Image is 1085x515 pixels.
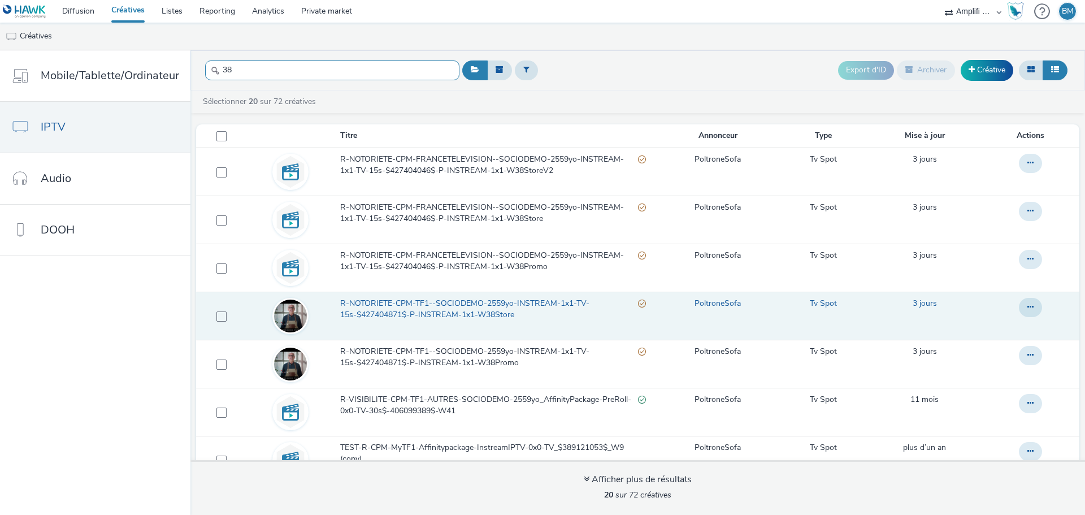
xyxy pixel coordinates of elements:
[274,300,307,332] img: 806ed259-e9ea-4e15-9f7e-3314ba5f5bc2.jpg
[652,124,783,148] th: Annonceur
[638,298,646,310] div: Partiellement valide
[41,222,75,238] span: DOOH
[810,202,837,213] a: Tv Spot
[202,96,320,107] a: Sélectionner sur 72 créatives
[274,444,307,477] img: video.svg
[1007,2,1024,20] img: Hawk Academy
[913,202,937,213] a: 12 septembre 2025, 11:42
[961,60,1013,80] a: Créative
[695,394,741,405] a: PoltroneSofa
[913,202,937,213] span: 3 jours
[340,202,650,231] a: R-NOTORIETE-CPM-FRANCETELEVISION--SOCIODEMO-2559yo-INSTREAM-1x1-TV-15s-$427404046$-P-INSTREAM-1x1...
[695,250,741,261] a: PoltroneSofa
[1019,60,1043,80] button: Grille
[695,154,741,165] a: PoltroneSofa
[638,154,646,166] div: Partiellement valide
[810,394,837,405] a: Tv Spot
[274,396,307,429] img: video.svg
[913,346,937,357] span: 3 jours
[340,442,646,465] span: TEST-R-CPM-MyTF1-Affinitypackage-InstreamIPTV-0x0-TV_$389121053$_W9 (copy)
[340,394,650,423] a: R-VISIBILITE-CPM-TF1-AUTRES-SOCIODEMO-2559yo_AffinityPackage-PreRoll-0x0-TV-30s$-406099389$-W41Va...
[1007,2,1028,20] a: Hawk Academy
[838,61,894,79] button: Export d'ID
[695,442,741,453] a: PoltroneSofa
[910,394,939,405] span: 11 mois
[340,298,650,327] a: R-NOTORIETE-CPM-TF1--SOCIODEMO-2559yo-INSTREAM-1x1-TV-15s-$427404871$-P-INSTREAM-1x1-W38StorePart...
[897,60,955,80] button: Archiver
[604,490,613,500] strong: 20
[584,473,692,486] div: Afficher plus de résultats
[1043,60,1067,80] button: Liste
[638,346,646,358] div: Partiellement valide
[810,346,837,357] a: Tv Spot
[340,154,650,183] a: R-NOTORIETE-CPM-FRANCETELEVISION--SOCIODEMO-2559yo-INSTREAM-1x1-TV-15s-$427404046$-P-INSTREAM-1x1...
[986,124,1079,148] th: Actions
[910,394,939,405] a: 9 octobre 2024, 10:53
[810,250,837,261] a: Tv Spot
[638,250,646,262] div: Partiellement valide
[913,250,937,261] span: 3 jours
[913,346,937,357] a: 12 septembre 2025, 10:41
[810,298,837,309] a: Tv Spot
[1062,3,1074,20] div: BM
[913,154,937,165] a: 12 septembre 2025, 15:11
[340,394,638,417] span: R-VISIBILITE-CPM-TF1-AUTRES-SOCIODEMO-2559yo_AffinityPackage-PreRoll-0x0-TV-30s$-406099389$-W41
[6,31,17,42] img: tv
[340,442,650,471] a: TEST-R-CPM-MyTF1-Affinitypackage-InstreamIPTV-0x0-TV_$389121053$_W9 (copy)
[41,67,179,84] span: Mobile/Tablette/Ordinateur
[339,124,652,148] th: Titre
[903,442,946,453] span: plus d’un an
[638,394,646,406] div: Valide
[274,204,307,236] img: video.svg
[274,252,307,284] img: video.svg
[41,170,71,187] span: Audio
[903,442,946,453] a: 2 avril 2024, 16:42
[913,298,937,309] a: 12 septembre 2025, 10:42
[863,124,986,148] th: Mise à jour
[784,124,863,148] th: Type
[638,202,646,214] div: Partiellement valide
[340,202,638,225] span: R-NOTORIETE-CPM-FRANCETELEVISION--SOCIODEMO-2559yo-INSTREAM-1x1-TV-15s-$427404046$-P-INSTREAM-1x1...
[913,298,937,309] span: 3 jours
[274,348,307,380] img: f2d4c8fc-f8f1-461a-9252-1c8124b97e23.jpg
[3,5,46,19] img: undefined Logo
[249,96,258,107] strong: 20
[913,154,937,165] span: 3 jours
[913,250,937,261] a: 12 septembre 2025, 11:41
[340,298,638,321] span: R-NOTORIETE-CPM-TF1--SOCIODEMO-2559yo-INSTREAM-1x1-TV-15s-$427404871$-P-INSTREAM-1x1-W38Store
[695,202,741,213] a: PoltroneSofa
[604,490,671,500] span: sur 72 créatives
[340,250,650,279] a: R-NOTORIETE-CPM-FRANCETELEVISION--SOCIODEMO-2559yo-INSTREAM-1x1-TV-15s-$427404046$-P-INSTREAM-1x1...
[340,346,638,369] span: R-NOTORIETE-CPM-TF1--SOCIODEMO-2559yo-INSTREAM-1x1-TV-15s-$427404871$-P-INSTREAM-1x1-W38Promo
[810,154,837,165] a: Tv Spot
[340,250,638,273] span: R-NOTORIETE-CPM-FRANCETELEVISION--SOCIODEMO-2559yo-INSTREAM-1x1-TV-15s-$427404046$-P-INSTREAM-1x1...
[810,442,837,453] a: Tv Spot
[340,346,650,375] a: R-NOTORIETE-CPM-TF1--SOCIODEMO-2559yo-INSTREAM-1x1-TV-15s-$427404871$-P-INSTREAM-1x1-W38PromoPart...
[695,346,741,357] a: PoltroneSofa
[274,155,307,188] img: video.svg
[205,60,459,80] input: Rechercher...
[340,154,638,177] span: R-NOTORIETE-CPM-FRANCETELEVISION--SOCIODEMO-2559yo-INSTREAM-1x1-TV-15s-$427404046$-P-INSTREAM-1x1...
[41,119,66,135] span: IPTV
[695,298,741,309] a: PoltroneSofa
